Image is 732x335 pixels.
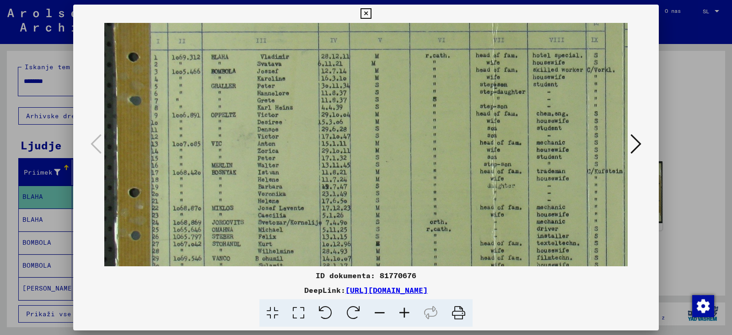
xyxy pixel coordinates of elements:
[345,286,428,295] a: [URL][DOMAIN_NAME]
[304,286,345,295] font: DeepLink:
[316,271,416,280] font: ID dokumenta: 81770676
[692,295,714,317] div: Sprememba soglasja
[692,295,714,317] img: Sprememba soglasja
